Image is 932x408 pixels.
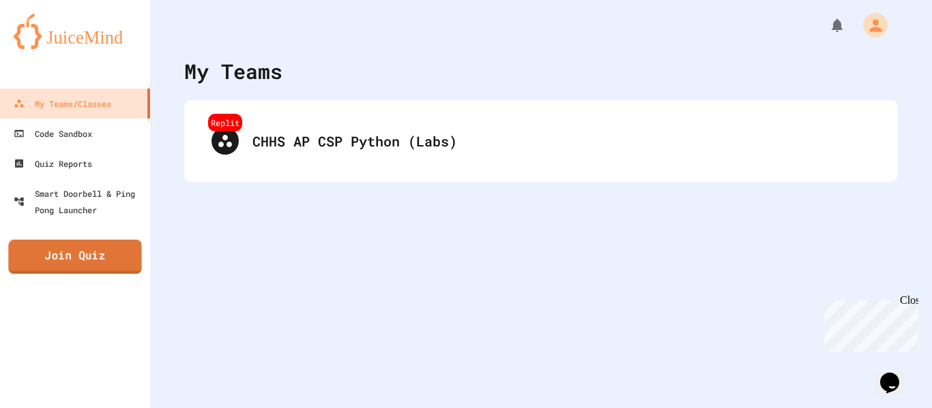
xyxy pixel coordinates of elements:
[875,354,918,394] iframe: chat widget
[184,56,282,87] div: My Teams
[14,155,92,172] div: Quiz Reports
[819,294,918,352] iframe: chat widget
[14,95,111,112] div: My Teams/Classes
[208,114,242,131] div: Replit
[14,14,136,49] img: logo-orange.svg
[8,240,141,274] a: Join Quiz
[849,10,891,41] div: My Account
[5,5,94,87] div: Chat with us now!Close
[14,185,145,218] div: Smart Doorbell & Ping Pong Launcher
[198,114,884,168] div: ReplitCHHS AP CSP Python (Labs)
[252,131,871,151] div: CHHS AP CSP Python (Labs)
[804,14,849,37] div: My Notifications
[14,125,92,142] div: Code Sandbox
